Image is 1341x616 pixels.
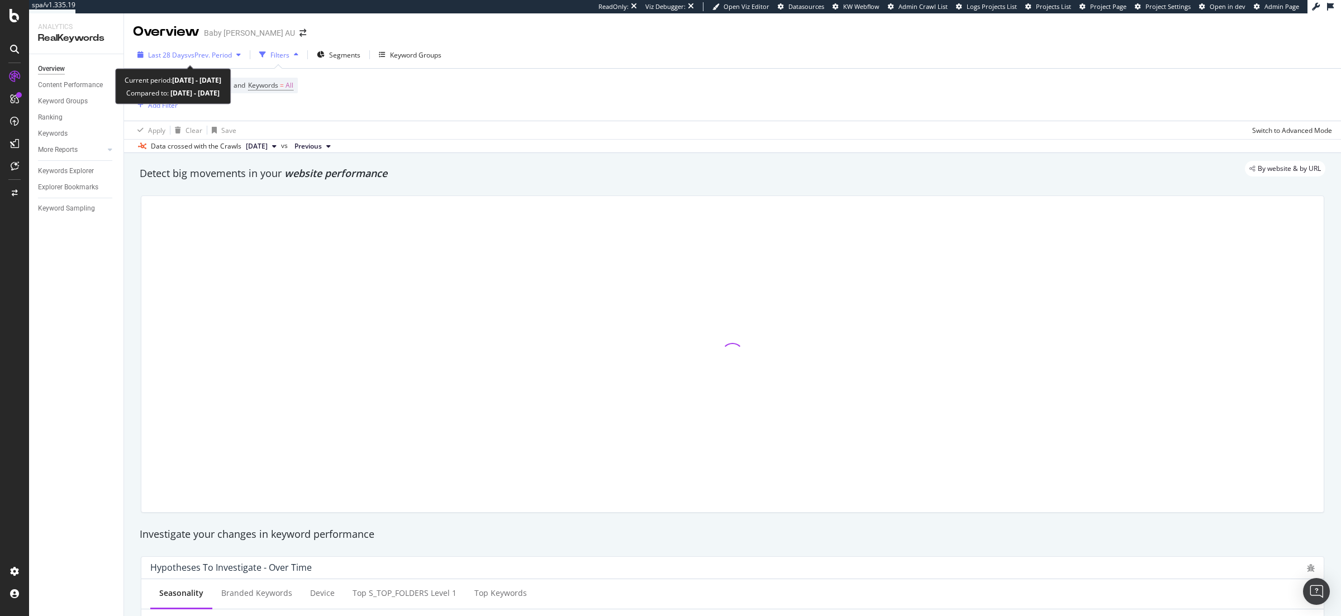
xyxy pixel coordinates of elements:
a: Project Page [1080,2,1126,11]
button: Apply [133,121,165,139]
a: Projects List [1025,2,1071,11]
div: Explorer Bookmarks [38,182,98,193]
div: Keyword Groups [38,95,88,107]
a: Datasources [778,2,824,11]
a: Keyword Groups [38,95,116,107]
a: Keyword Sampling [38,203,116,214]
span: Admin Crawl List [898,2,948,11]
span: Keywords [248,80,278,90]
div: Seasonality [159,588,203,599]
a: Explorer Bookmarks [38,182,116,193]
div: Device [310,588,335,599]
div: Current period: [125,74,221,87]
button: Switch to Advanced Mode [1248,121,1332,139]
div: Overview [133,22,199,41]
div: Keyword Groups [390,50,441,60]
div: Content Performance [38,79,103,91]
a: Open in dev [1199,2,1245,11]
span: All [286,78,293,93]
div: Ranking [38,112,63,123]
a: Ranking [38,112,116,123]
span: Last 28 Days [148,50,188,60]
span: 2025 Feb. 28th [246,141,268,151]
span: = [280,80,284,90]
div: Analytics [38,22,115,32]
div: More Reports [38,144,78,156]
a: More Reports [38,144,104,156]
div: Branded Keywords [221,588,292,599]
span: Datasources [788,2,824,11]
button: Previous [290,140,335,153]
span: Open in dev [1210,2,1245,11]
div: bug [1307,564,1315,572]
b: [DATE] - [DATE] [169,88,220,98]
span: KW Webflow [843,2,879,11]
button: [DATE] [241,140,281,153]
div: Data crossed with the Crawls [151,141,241,151]
div: Apply [148,126,165,135]
button: Segments [312,46,365,64]
a: Keywords Explorer [38,165,116,177]
button: Clear [170,121,202,139]
div: Save [221,126,236,135]
span: Open Viz Editor [724,2,769,11]
button: Last 28 DaysvsPrev. Period [133,46,245,64]
button: Add Filter [133,98,178,112]
div: legacy label [1245,161,1325,176]
div: Baby [PERSON_NAME] AU [204,27,295,39]
a: Logs Projects List [956,2,1017,11]
a: Open Viz Editor [712,2,769,11]
span: Logs Projects List [967,2,1017,11]
a: Admin Crawl List [888,2,948,11]
span: vs Prev. Period [188,50,232,60]
div: Viz Debugger: [645,2,686,11]
span: Project Settings [1145,2,1191,11]
span: vs [281,141,290,151]
a: Keywords [38,128,116,140]
button: Save [207,121,236,139]
div: arrow-right-arrow-left [299,29,306,37]
div: Clear [186,126,202,135]
span: Projects List [1036,2,1071,11]
a: Overview [38,63,116,75]
div: RealKeywords [38,32,115,45]
div: Add Filter [148,101,178,110]
a: Project Settings [1135,2,1191,11]
div: Hypotheses to Investigate - Over Time [150,562,312,573]
div: Investigate your changes in keyword performance [140,527,1325,542]
div: Filters [270,50,289,60]
span: By website & by URL [1258,165,1321,172]
a: Admin Page [1254,2,1299,11]
a: Content Performance [38,79,116,91]
div: Switch to Advanced Mode [1252,126,1332,135]
button: Keyword Groups [374,46,446,64]
div: Overview [38,63,65,75]
span: and [234,80,245,90]
div: Keywords [38,128,68,140]
div: ReadOnly: [598,2,629,11]
span: Admin Page [1264,2,1299,11]
span: Segments [329,50,360,60]
div: Open Intercom Messenger [1303,578,1330,605]
span: Project Page [1090,2,1126,11]
span: Previous [294,141,322,151]
div: Compared to: [126,87,220,99]
div: Keywords Explorer [38,165,94,177]
b: [DATE] - [DATE] [172,75,221,85]
div: Keyword Sampling [38,203,95,214]
div: Top s_TOP_FOLDERS Level 1 [353,588,456,599]
button: Filters [255,46,303,64]
div: Top Keywords [474,588,527,599]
